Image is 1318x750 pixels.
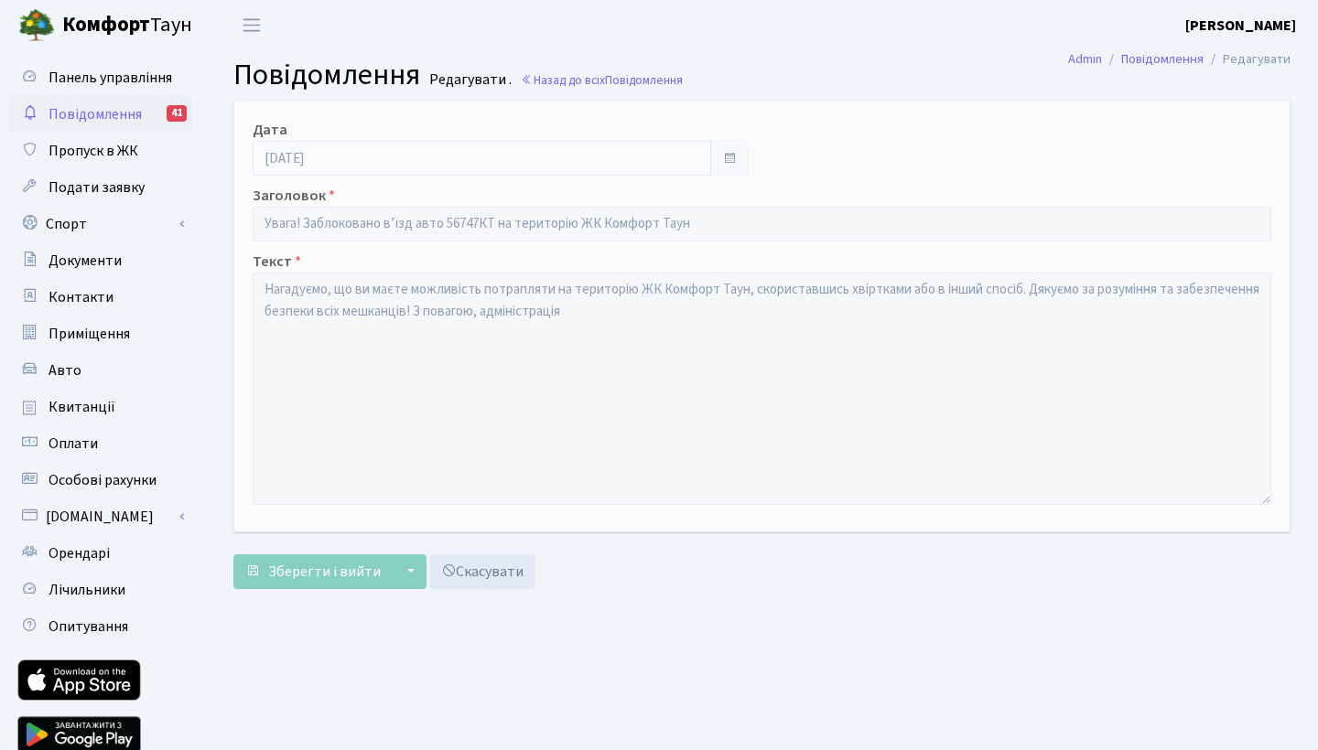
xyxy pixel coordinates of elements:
a: Орендарі [9,535,192,572]
small: Редагувати . [426,71,512,89]
nav: breadcrumb [1041,40,1318,79]
a: Особові рахунки [9,462,192,498]
img: logo.png [18,7,55,44]
span: Квитанції [49,397,115,417]
span: Оплати [49,434,98,454]
span: Панель управління [49,68,172,88]
a: Admin [1068,49,1102,69]
span: Повідомлення [605,71,683,89]
a: Авто [9,352,192,389]
label: Текст [253,251,301,273]
a: Лічильники [9,572,192,608]
a: Приміщення [9,316,192,352]
a: Повідомлення [1121,49,1204,69]
span: Таун [62,10,192,41]
span: Особові рахунки [49,470,157,490]
a: Опитування [9,608,192,645]
a: Спорт [9,206,192,242]
a: [PERSON_NAME] [1185,15,1296,37]
span: Документи [49,251,122,271]
li: Редагувати [1204,49,1291,70]
a: Назад до всіхПовідомлення [521,71,683,89]
button: Переключити навігацію [229,10,275,40]
a: Скасувати [429,554,535,589]
span: Пропуск в ЖК [49,141,138,161]
textarea: Нагадуємо, що ви маєте можливість потрапляти на територію ЖК Комфорт Таун, скориставшись хвірткам... [253,273,1271,505]
div: 41 [167,105,187,122]
span: Опитування [49,616,128,637]
span: Авто [49,360,81,380]
a: Контакти [9,279,192,316]
span: Повідомлення [233,54,420,96]
span: Повідомлення [49,104,142,124]
span: Лічильники [49,580,125,600]
button: Зберегти і вийти [233,554,393,589]
label: Дата [253,119,287,141]
b: [PERSON_NAME] [1185,16,1296,36]
a: Документи [9,242,192,279]
a: Подати заявку [9,169,192,206]
span: Контакти [49,287,113,307]
span: Зберегти і вийти [268,562,381,582]
a: Квитанції [9,389,192,425]
a: Оплати [9,425,192,462]
a: Пропуск в ЖК [9,133,192,169]
span: Орендарі [49,543,110,563]
a: [DOMAIN_NAME] [9,498,192,535]
span: Приміщення [49,324,130,344]
a: Повідомлення41 [9,96,192,133]
label: Заголовок [253,185,335,207]
b: Комфорт [62,10,150,39]
a: Панель управління [9,59,192,96]
span: Подати заявку [49,177,145,198]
